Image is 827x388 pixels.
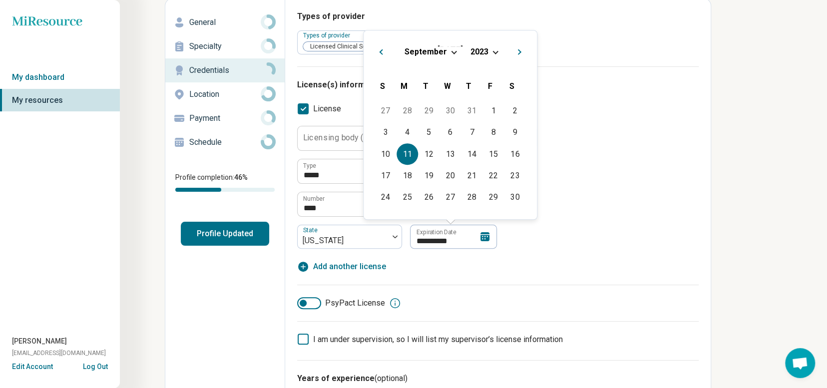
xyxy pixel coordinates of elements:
div: Choose Wednesday, September 6th, 2023 [439,122,461,143]
div: Choose Saturday, September 30th, 2023 [504,186,526,208]
span: Add another license [313,261,386,273]
button: September [404,46,447,57]
div: Choose Sunday, September 17th, 2023 [375,165,397,186]
span: T [466,81,471,91]
div: Choose Saturday, September 9th, 2023 [504,122,526,143]
button: Log Out [83,362,108,370]
div: Profile completion [175,188,275,192]
div: Choose Wednesday, September 27th, 2023 [439,186,461,208]
div: Choose Thursday, September 21st, 2023 [461,165,482,186]
a: Payment [165,106,285,130]
div: Choose Saturday, September 2nd, 2023 [504,100,526,121]
button: 2023 [470,46,489,57]
div: Choose Monday, September 11th, 2023 [397,143,418,165]
div: Choose Friday, September 15th, 2023 [483,143,504,165]
div: Choose Wednesday, September 13th, 2023 [439,143,461,165]
div: Choose Saturday, September 16th, 2023 [504,143,526,165]
div: Choose Monday, September 25th, 2023 [397,186,418,208]
span: 46 % [234,173,248,181]
div: Choose Friday, September 22nd, 2023 [483,165,504,186]
div: Choose Sunday, September 10th, 2023 [375,143,397,165]
span: I am under supervision, so I will list my supervisor’s license information [313,335,563,344]
div: Choose Wednesday, September 20th, 2023 [439,165,461,186]
button: Previous Month [372,42,388,58]
div: Choose Friday, September 29th, 2023 [483,186,504,208]
label: Types of provider [303,32,352,39]
div: Choose Monday, September 18th, 2023 [397,165,418,186]
span: (optional) [375,374,408,383]
span: S [380,81,385,91]
div: Open chat [785,348,815,378]
a: General [165,10,285,34]
p: Location [189,88,261,100]
div: Choose Tuesday, August 29th, 2023 [418,100,439,121]
label: State [303,226,320,233]
button: Next Month [513,42,529,58]
div: Choose Thursday, August 31st, 2023 [461,100,482,121]
h3: Years of experience [297,373,699,385]
label: PsyPact License [297,297,385,309]
h3: Types of provider [297,10,699,22]
div: Choose Tuesday, September 5th, 2023 [418,122,439,143]
div: Choose Thursday, September 7th, 2023 [461,122,482,143]
a: Location [165,82,285,106]
span: Licensed Clinical Social Worker (LCSW) [303,42,422,51]
span: 2023 [470,47,488,56]
span: License [313,103,341,115]
span: W [443,81,450,91]
span: T [423,81,428,91]
div: Choose Thursday, September 28th, 2023 [461,186,482,208]
div: Choose Friday, September 8th, 2023 [483,122,504,143]
div: Month September, 2023 [375,100,526,208]
div: Choose Monday, September 4th, 2023 [397,122,418,143]
button: Add another license [297,261,386,273]
h3: License(s) information [297,79,699,91]
span: S [509,81,514,91]
div: Choose Thursday, September 14th, 2023 [461,143,482,165]
label: Type [303,163,316,169]
span: M [401,81,408,91]
p: Credentials [189,64,261,76]
div: Choose Wednesday, August 30th, 2023 [439,100,461,121]
div: Profile completion: [165,166,285,198]
p: Schedule [189,136,261,148]
p: General [189,16,261,28]
span: [EMAIL_ADDRESS][DOMAIN_NAME] [12,349,106,358]
button: Profile Updated [181,222,269,246]
button: Edit Account [12,362,53,372]
p: Payment [189,112,261,124]
input: credential.licenses.0.name [298,159,505,183]
div: Choose Sunday, September 24th, 2023 [375,186,397,208]
div: Choose Tuesday, September 12th, 2023 [418,143,439,165]
a: Schedule [165,130,285,154]
div: Choose Saturday, September 23rd, 2023 [504,165,526,186]
h2: [DATE] [372,42,529,57]
div: Choose Date [363,30,537,220]
div: Choose Friday, September 1st, 2023 [483,100,504,121]
div: Choose Monday, August 28th, 2023 [397,100,418,121]
div: Choose Tuesday, September 19th, 2023 [418,165,439,186]
a: Credentials [165,58,285,82]
div: Choose Sunday, September 3rd, 2023 [375,122,397,143]
label: Licensing body (optional) [303,134,396,142]
p: Specialty [189,40,261,52]
a: Specialty [165,34,285,58]
span: [PERSON_NAME] [12,336,67,347]
label: Number [303,196,325,202]
div: Choose Sunday, August 27th, 2023 [375,100,397,121]
span: September [405,47,447,56]
div: Choose Tuesday, September 26th, 2023 [418,186,439,208]
span: F [488,81,492,91]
